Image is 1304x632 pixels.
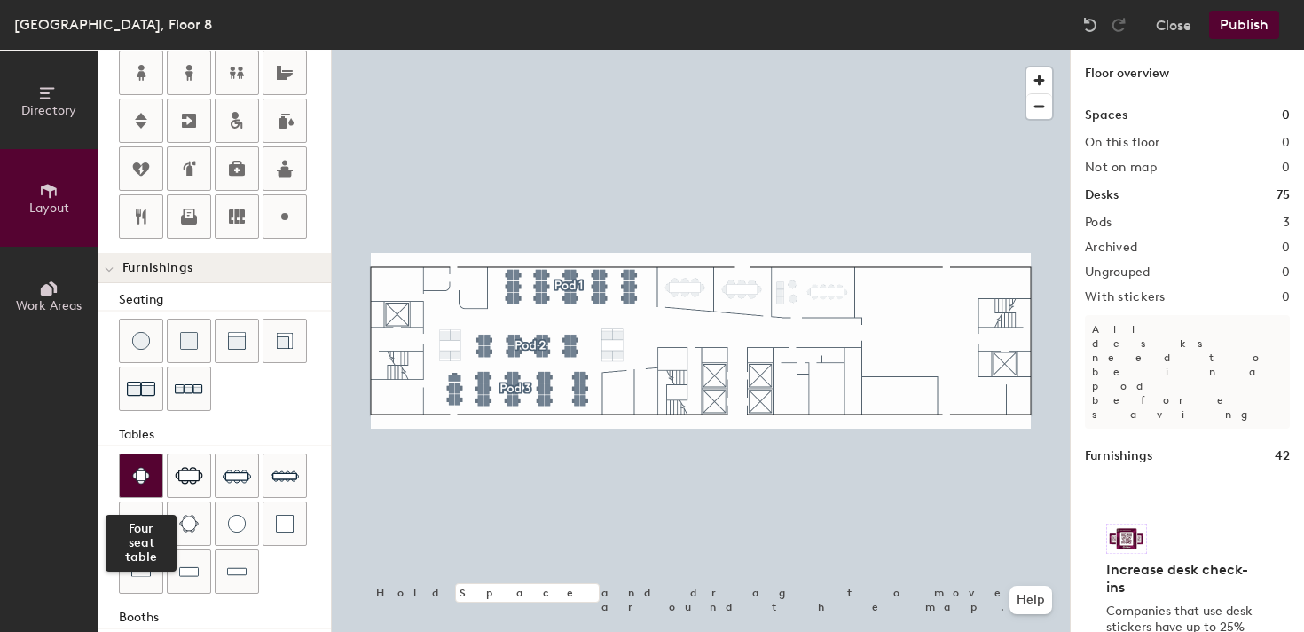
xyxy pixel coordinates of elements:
[1085,136,1160,150] h2: On this floor
[122,261,192,275] span: Furnishings
[179,563,199,581] img: Table (1x3)
[215,319,259,363] button: Couch (middle)
[167,319,211,363] button: Cushion
[1282,265,1290,280] h2: 0
[1282,161,1290,175] h2: 0
[1009,586,1052,614] button: Help
[1283,216,1290,230] h2: 3
[1282,136,1290,150] h2: 0
[175,467,203,485] img: Six seat table
[119,502,163,546] button: Four seat round table
[263,319,307,363] button: Couch (corner)
[227,563,247,581] img: Table (1x4)
[1071,50,1304,91] h1: Floor overview
[1085,265,1151,280] h2: Ungrouped
[119,425,331,445] div: Tables
[215,502,259,546] button: Table (round)
[119,367,163,411] button: Couch (x2)
[180,332,198,350] img: Cushion
[1106,524,1147,554] img: Sticker logo
[132,515,150,533] img: Four seat round table
[119,319,163,363] button: Stool
[167,549,211,594] button: Table (1x3)
[271,462,299,490] img: Ten seat table
[119,290,331,310] div: Seating
[1085,161,1157,175] h2: Not on map
[263,502,307,546] button: Table (1x1)
[228,332,246,350] img: Couch (middle)
[1085,315,1290,429] p: All desks need to be in a pod before saving
[1110,16,1127,34] img: Redo
[1282,106,1290,125] h1: 0
[1156,11,1191,39] button: Close
[132,467,150,485] img: Four seat table
[21,103,76,118] span: Directory
[276,515,294,533] img: Table (1x1)
[1081,16,1099,34] img: Undo
[127,375,155,403] img: Couch (x2)
[223,462,251,490] img: Eight seat table
[29,201,69,216] span: Layout
[119,454,163,498] button: Four seat tableFour seat table
[16,298,82,313] span: Work Areas
[1085,106,1127,125] h1: Spaces
[175,375,203,403] img: Couch (x3)
[1085,290,1166,304] h2: With stickers
[1275,446,1290,466] h1: 42
[276,332,294,350] img: Couch (corner)
[1085,241,1137,255] h2: Archived
[1277,186,1290,205] h1: 75
[119,608,331,628] div: Booths
[119,549,163,594] button: Table (1x2)
[1106,561,1258,596] h4: Increase desk check-ins
[1282,241,1290,255] h2: 0
[1085,446,1152,466] h1: Furnishings
[179,515,199,533] img: Six seat round table
[1209,11,1279,39] button: Publish
[131,563,151,581] img: Table (1x2)
[1085,186,1119,205] h1: Desks
[14,13,212,36] div: [GEOGRAPHIC_DATA], Floor 8
[215,549,259,594] button: Table (1x4)
[167,367,211,411] button: Couch (x3)
[215,454,259,498] button: Eight seat table
[1282,290,1290,304] h2: 0
[167,454,211,498] button: Six seat table
[228,515,246,533] img: Table (round)
[167,502,211,546] button: Six seat round table
[263,454,307,498] button: Ten seat table
[1085,216,1112,230] h2: Pods
[132,332,150,350] img: Stool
